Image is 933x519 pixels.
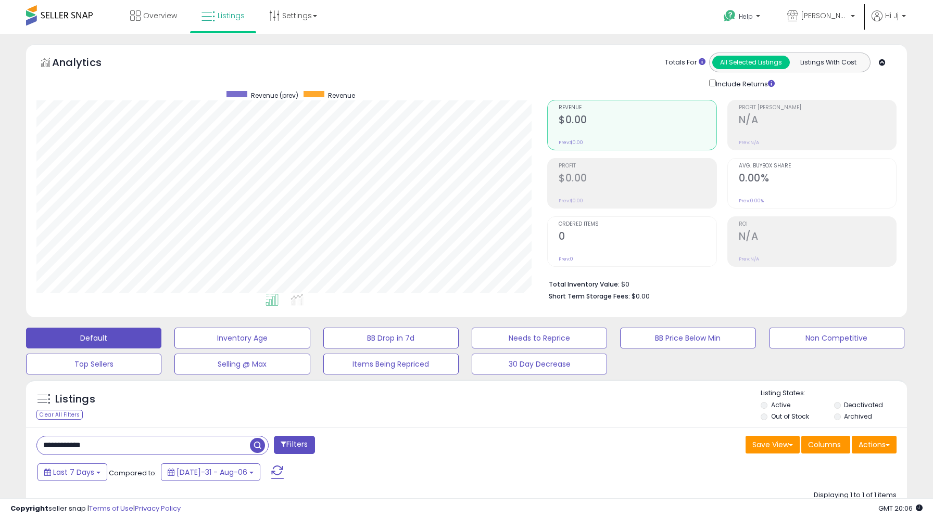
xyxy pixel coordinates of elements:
[174,328,310,348] button: Inventory Age
[218,10,245,21] span: Listings
[739,105,896,111] span: Profit [PERSON_NAME]
[559,172,716,186] h2: $0.00
[844,400,883,409] label: Deactivated
[739,222,896,227] span: ROI
[559,163,716,169] span: Profit
[715,2,771,34] a: Help
[135,503,181,513] a: Privacy Policy
[665,58,705,68] div: Totals For
[771,400,790,409] label: Active
[55,392,95,407] h5: Listings
[328,91,355,100] span: Revenue
[26,328,161,348] button: Default
[852,436,897,453] button: Actions
[549,277,889,290] li: $0
[789,56,867,69] button: Listings With Cost
[739,163,896,169] span: Avg. Buybox Share
[251,91,298,100] span: Revenue (prev)
[559,198,583,204] small: Prev: $0.00
[739,198,764,204] small: Prev: 0.00%
[472,328,607,348] button: Needs to Reprice
[814,490,897,500] div: Displaying 1 to 1 of 1 items
[89,503,133,513] a: Terms of Use
[36,410,83,420] div: Clear All Filters
[323,328,459,348] button: BB Drop in 7d
[176,467,247,477] span: [DATE]-31 - Aug-06
[559,114,716,128] h2: $0.00
[109,468,157,478] span: Compared to:
[632,291,650,301] span: $0.00
[174,354,310,374] button: Selling @ Max
[10,503,48,513] strong: Copyright
[549,292,630,301] b: Short Term Storage Fees:
[143,10,177,21] span: Overview
[10,504,181,514] div: seller snap | |
[701,77,787,89] div: Include Returns
[161,463,260,481] button: [DATE]-31 - Aug-06
[559,222,716,227] span: Ordered Items
[801,436,850,453] button: Columns
[739,256,759,262] small: Prev: N/A
[739,114,896,128] h2: N/A
[739,139,759,146] small: Prev: N/A
[37,463,107,481] button: Last 7 Days
[559,256,573,262] small: Prev: 0
[549,280,620,289] b: Total Inventory Value:
[559,139,583,146] small: Prev: $0.00
[472,354,607,374] button: 30 Day Decrease
[26,354,161,374] button: Top Sellers
[878,503,923,513] span: 2025-08-14 20:06 GMT
[739,172,896,186] h2: 0.00%
[620,328,755,348] button: BB Price Below Min
[739,230,896,244] h2: N/A
[885,10,899,21] span: Hi Jj
[746,436,800,453] button: Save View
[801,10,848,21] span: [PERSON_NAME]'s Movies
[739,12,753,21] span: Help
[771,412,809,421] label: Out of Stock
[559,230,716,244] h2: 0
[323,354,459,374] button: Items Being Repriced
[808,439,841,450] span: Columns
[844,412,872,421] label: Archived
[872,10,906,34] a: Hi Jj
[274,436,314,454] button: Filters
[52,55,122,72] h5: Analytics
[761,388,907,398] p: Listing States:
[712,56,790,69] button: All Selected Listings
[53,467,94,477] span: Last 7 Days
[723,9,736,22] i: Get Help
[559,105,716,111] span: Revenue
[769,328,904,348] button: Non Competitive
